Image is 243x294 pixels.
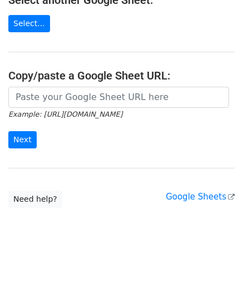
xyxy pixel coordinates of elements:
a: Select... [8,15,50,32]
iframe: Chat Widget [187,241,243,294]
input: Next [8,131,37,148]
small: Example: [URL][DOMAIN_NAME] [8,110,122,118]
input: Paste your Google Sheet URL here [8,87,229,108]
a: Need help? [8,191,62,208]
a: Google Sheets [166,192,235,202]
h4: Copy/paste a Google Sheet URL: [8,69,235,82]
